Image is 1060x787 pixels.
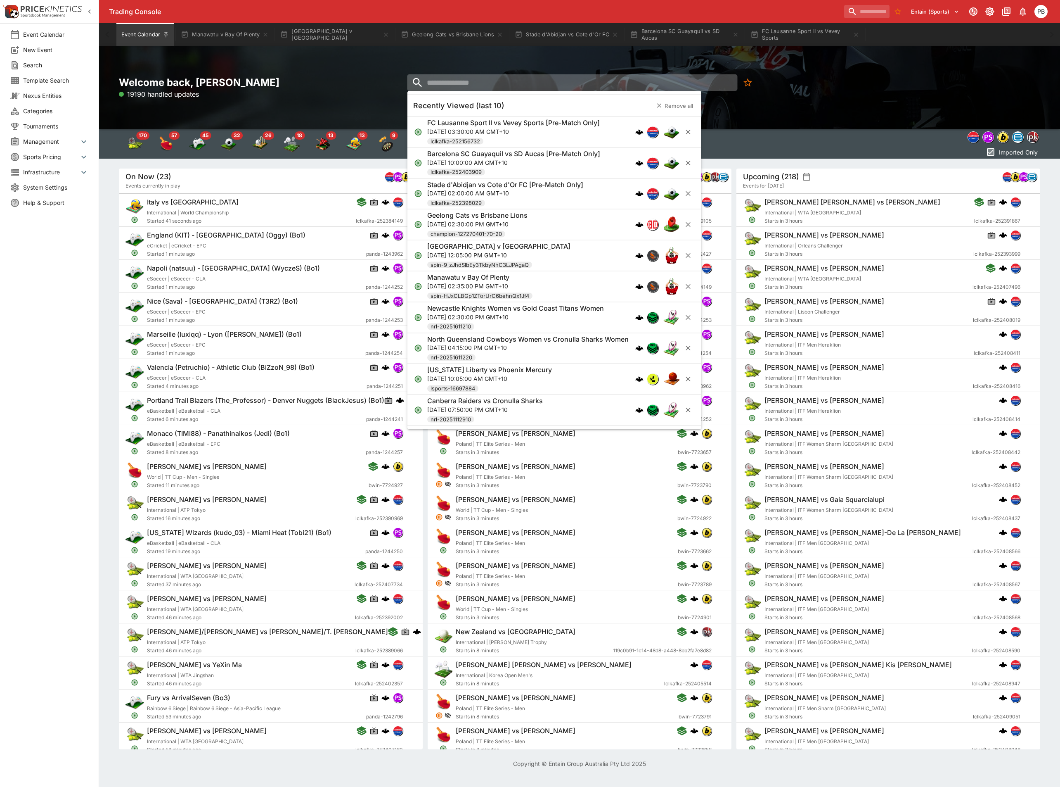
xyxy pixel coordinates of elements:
img: lclkafka.png [702,231,711,240]
img: tennis.png [125,495,144,513]
img: lclkafka.png [702,660,711,669]
span: panda-1244253 [366,316,403,324]
img: pandascore.png [393,172,402,181]
img: esports [189,136,206,152]
img: tennis.png [743,528,761,546]
img: snooker [315,136,331,152]
img: logo-cerberus.svg [998,297,1007,305]
div: Table Tennis [158,136,174,152]
button: Toggle light/dark mode [982,4,997,19]
img: lclkafka.png [393,197,402,207]
img: lclkafka.png [393,660,402,669]
img: logo-cerberus.svg [998,363,1007,371]
input: search [844,5,890,18]
img: bwin.png [702,495,711,504]
h6: Valencia (Petruchio) - Athletic Club (BiZzoN_98) (Bo1) [147,363,315,372]
img: lclkafka.png [1010,231,1020,240]
span: panda-1243962 [674,382,711,390]
h6: Italy vs [GEOGRAPHIC_DATA] [147,198,239,207]
img: table_tennis.png [434,428,452,447]
img: bwin.png [702,528,711,537]
img: tennis.png [743,561,761,579]
img: australian_rules.png [663,216,680,233]
h6: [PERSON_NAME] vs [PERSON_NAME] [764,264,884,273]
h6: [PERSON_NAME] vs [PERSON_NAME] [456,495,575,504]
h2: Welcome back, [PERSON_NAME] [119,76,423,89]
img: betradar.png [719,172,728,181]
button: Notifications [1015,4,1030,19]
img: pandascore.png [702,396,711,405]
img: pandascore.png [393,429,402,438]
img: lclkafka.png [702,264,711,273]
img: soccer.png [663,155,680,171]
img: logo-cerberus.svg [381,528,390,537]
img: lclkafka.png [1010,627,1020,636]
img: bwin.png [702,462,711,471]
img: logo-cerberus.svg [635,375,644,383]
button: Connected to PK [966,4,981,19]
img: logo-cerberus.svg [381,297,390,305]
img: lclkafka.png [647,188,658,199]
span: lclkafka-252407734 [355,580,403,589]
img: logo-cerberus.svg [381,462,390,471]
h6: Monaco (TIMI88) - Panathinaikos (Jedi) (Bo1) [147,429,290,438]
p: Imported Only [999,148,1038,157]
img: sportingsolutions.jpeg [647,281,658,292]
button: Geelong Cats vs Brisbane Lions [396,23,508,46]
div: Cricket [252,136,268,152]
img: table_tennis.png [434,461,452,480]
img: pandascore.png [1019,172,1028,181]
img: soccer.png [663,185,680,202]
span: 13 [326,131,336,140]
img: pandascore.png [393,231,402,240]
span: lclkafka-252408411 [973,349,1020,357]
img: pandascore.png [393,264,402,273]
img: cricket [252,136,268,152]
img: lclkafka.png [968,132,979,143]
img: badminton [283,136,300,152]
span: panda-1244250 [365,547,403,556]
img: lclkafka.png [1010,594,1020,603]
img: logo-cerberus.svg [998,264,1007,272]
button: Remove all [651,99,698,112]
img: tennis.png [743,329,761,347]
img: logo-cerberus.svg [690,628,698,636]
span: panda-1244252 [674,415,711,423]
h6: [PERSON_NAME] [PERSON_NAME] vs [PERSON_NAME] [456,661,632,669]
img: table_tennis.png [434,495,452,513]
h6: [PERSON_NAME] vs [PERSON_NAME] [456,528,575,537]
img: logo-cerberus.svg [998,429,1007,437]
img: pandascore.png [393,297,402,306]
img: sportingsolutions.jpeg [647,250,658,261]
h6: [PERSON_NAME] vs [PERSON_NAME] [147,561,267,570]
img: lclkafka.png [1003,172,1012,181]
img: lsports.jpeg [647,374,658,385]
h6: [PERSON_NAME] vs [PERSON_NAME] [147,594,267,603]
div: Snooker [315,136,331,152]
img: bwin.png [702,561,711,570]
img: esports.png [125,296,144,314]
img: volleyball.png [125,197,144,215]
img: esports.png [125,395,144,414]
span: bwin-7724901 [677,613,711,622]
div: pandascore [982,131,994,143]
img: logo-cerberus.svg [635,128,644,136]
img: tennis.png [743,362,761,380]
img: pricekinetics.png [702,627,711,636]
img: table_tennis.png [434,561,452,579]
img: tennis.png [743,594,761,612]
span: bwin-7724922 [677,514,711,523]
img: esports.png [125,263,144,281]
span: lclkafka-252408437 [972,514,1020,523]
img: esports.png [125,329,144,347]
img: lclkafka.png [647,157,658,168]
h6: Napoli (natsuu) - [GEOGRAPHIC_DATA] (WyczeS) (Bo1) [147,264,320,273]
span: lclkafka-252407496 [972,283,1020,291]
h6: Portland Trail Blazers (The_Professor) - Denver Nuggets (BlackJesus) (Bo1) [147,396,384,405]
img: lclkafka.png [1010,197,1020,207]
h6: England (KIT) - [GEOGRAPHIC_DATA] (Oggy) (Bo1) [147,231,305,240]
span: lclkafka-252408019 [972,316,1020,324]
img: rugby_union.png [663,278,680,295]
img: rugby_union.png [663,247,680,264]
img: tennis.png [743,660,761,678]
